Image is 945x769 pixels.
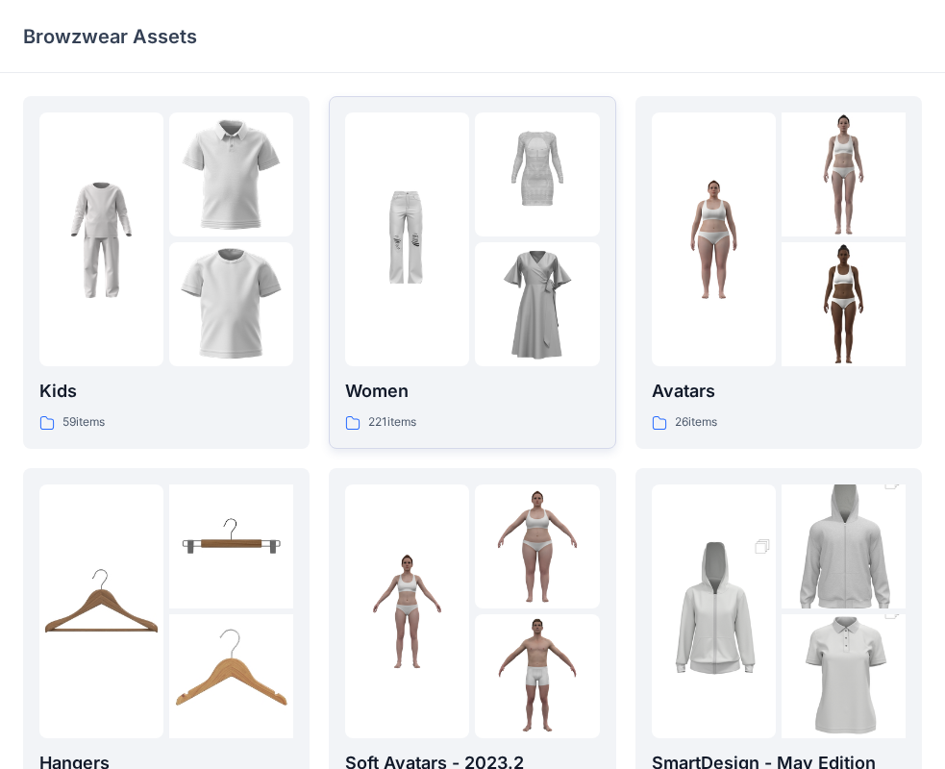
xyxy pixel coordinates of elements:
img: folder 1 [39,178,163,302]
p: Kids [39,378,293,405]
img: folder 2 [475,112,599,236]
img: folder 1 [652,178,776,302]
p: Women [345,378,599,405]
img: folder 1 [345,178,469,302]
img: folder 3 [475,242,599,366]
img: folder 1 [345,549,469,673]
p: Browzwear Assets [23,23,197,50]
img: folder 1 [39,549,163,673]
p: 26 items [675,412,717,433]
p: 221 items [368,412,416,433]
img: folder 2 [782,112,906,236]
img: folder 3 [169,242,293,366]
p: Avatars [652,378,906,405]
img: folder 2 [169,484,293,608]
img: folder 1 [652,518,776,705]
p: 59 items [62,412,105,433]
img: folder 3 [782,242,906,366]
img: folder 2 [782,454,906,640]
img: folder 3 [169,614,293,738]
a: folder 1folder 2folder 3Avatars26items [635,96,922,449]
a: folder 1folder 2folder 3Kids59items [23,96,310,449]
img: folder 2 [475,484,599,608]
a: folder 1folder 2folder 3Women221items [329,96,615,449]
img: folder 3 [475,614,599,738]
img: folder 2 [169,112,293,236]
